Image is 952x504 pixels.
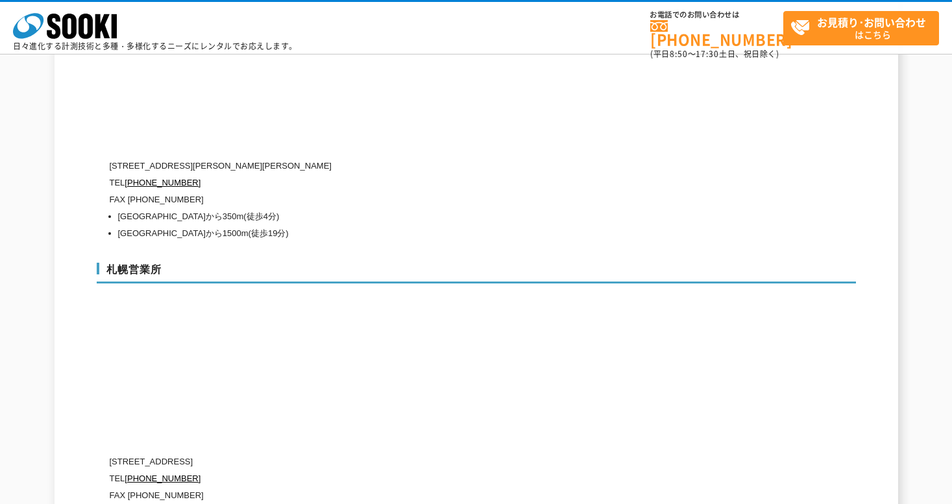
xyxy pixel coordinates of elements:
[110,470,733,487] p: TEL
[110,487,733,504] p: FAX [PHONE_NUMBER]
[696,48,719,60] span: 17:30
[110,191,733,208] p: FAX [PHONE_NUMBER]
[110,158,733,174] p: [STREET_ADDRESS][PERSON_NAME][PERSON_NAME]
[790,12,938,44] span: はこちら
[13,42,297,50] p: 日々進化する計測技術と多種・多様化するニーズにレンタルでお応えします。
[817,14,926,30] strong: お見積り･お問い合わせ
[670,48,688,60] span: 8:50
[110,453,733,470] p: [STREET_ADDRESS]
[125,474,201,483] a: [PHONE_NUMBER]
[650,20,783,47] a: [PHONE_NUMBER]
[110,174,733,191] p: TEL
[118,225,733,242] li: [GEOGRAPHIC_DATA]から1500m(徒歩19分)
[650,11,783,19] span: お電話でのお問い合わせは
[125,178,201,187] a: [PHONE_NUMBER]
[650,48,779,60] span: (平日 ～ 土日、祝日除く)
[118,208,733,225] li: [GEOGRAPHIC_DATA]から350m(徒歩4分)
[97,263,856,283] h3: 札幌営業所
[783,11,939,45] a: お見積り･お問い合わせはこちら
